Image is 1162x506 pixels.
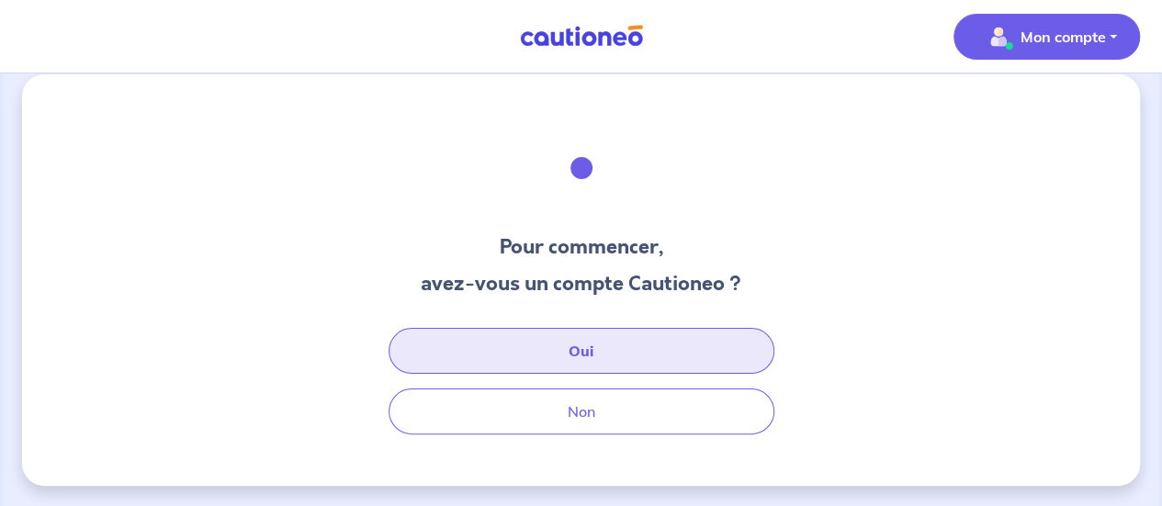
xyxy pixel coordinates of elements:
img: illu_account_valid_menu.svg [984,22,1013,51]
button: illu_account_valid_menu.svgMon compte [953,14,1140,60]
img: illu_welcome.svg [532,118,631,218]
h3: Pour commencer, [421,232,741,262]
h3: avez-vous un compte Cautioneo ? [421,269,741,298]
img: Cautioneo [513,25,650,48]
button: Non [389,388,774,434]
p: Mon compte [1021,26,1106,48]
button: Oui [389,328,774,374]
